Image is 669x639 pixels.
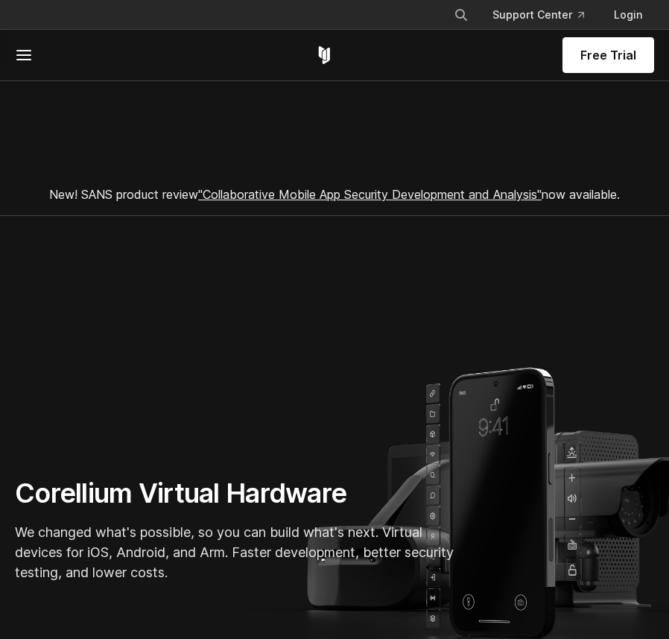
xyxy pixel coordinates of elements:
button: Search [448,1,475,28]
span: Free Trial [580,46,636,64]
span: New! SANS product review now available. [49,187,620,202]
a: Free Trial [562,37,654,73]
div: Navigation Menu [442,1,654,28]
a: "Collaborative Mobile App Security Development and Analysis" [198,187,542,202]
p: We changed what's possible, so you can build what's next. Virtual devices for iOS, Android, and A... [15,522,462,582]
h1: Corellium Virtual Hardware [15,477,462,510]
a: Corellium Home [315,46,334,64]
a: Login [602,1,654,28]
a: Support Center [481,1,596,28]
